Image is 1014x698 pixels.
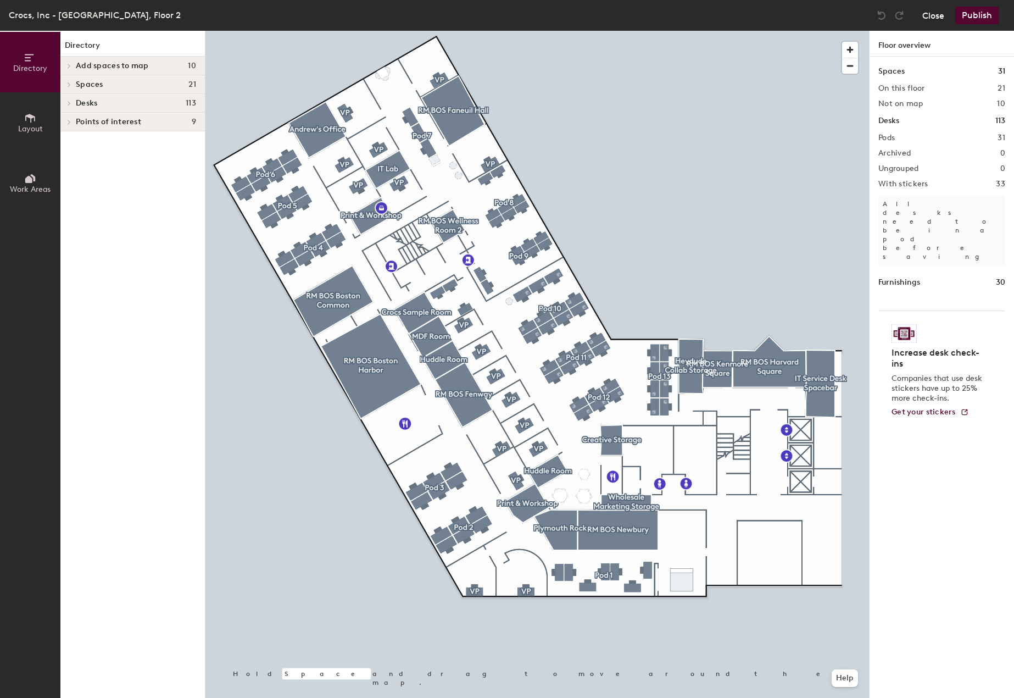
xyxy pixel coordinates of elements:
h2: Not on map [878,99,923,108]
button: Close [922,7,944,24]
span: 21 [188,80,196,89]
span: Work Areas [10,185,51,194]
h1: Spaces [878,65,905,77]
button: Help [832,669,858,687]
h1: Directory [60,40,205,57]
h1: Desks [878,115,899,127]
h2: On this floor [878,84,925,93]
span: Directory [13,64,47,73]
span: 10 [188,62,196,70]
h2: 31 [998,134,1005,142]
h2: Ungrouped [878,164,919,173]
h2: Pods [878,134,895,142]
h2: With stickers [878,180,928,189]
h2: Archived [878,149,911,158]
a: Get your stickers [892,408,969,417]
span: Points of interest [76,118,141,126]
img: Sticker logo [892,324,917,343]
img: Undo [876,10,887,21]
button: Publish [955,7,999,24]
h1: 31 [998,65,1005,77]
h1: 30 [996,276,1005,289]
h2: 10 [997,99,1005,108]
span: Desks [76,99,97,108]
span: Layout [18,124,43,134]
img: Redo [894,10,905,21]
p: All desks need to be in a pod before saving [878,195,1005,265]
span: Spaces [76,80,103,89]
span: 9 [192,118,196,126]
h4: Increase desk check-ins [892,347,985,369]
span: Add spaces to map [76,62,149,70]
h1: Furnishings [878,276,920,289]
span: Get your stickers [892,407,956,417]
h2: 0 [1000,149,1005,158]
h1: Floor overview [870,31,1014,57]
h1: 113 [995,115,1005,127]
div: Crocs, Inc - [GEOGRAPHIC_DATA], Floor 2 [9,8,181,22]
h2: 0 [1000,164,1005,173]
h2: 33 [996,180,1005,189]
p: Companies that use desk stickers have up to 25% more check-ins. [892,374,985,403]
h2: 21 [998,84,1005,93]
span: 113 [186,99,196,108]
